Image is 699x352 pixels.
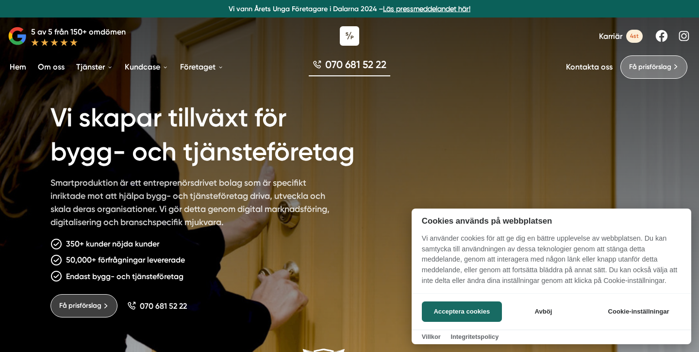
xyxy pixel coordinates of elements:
[505,301,582,322] button: Avböj
[412,233,691,293] p: Vi använder cookies för att ge dig en bättre upplevelse av webbplatsen. Du kan samtycka till anvä...
[422,301,502,322] button: Acceptera cookies
[422,333,441,340] a: Villkor
[412,216,691,226] h2: Cookies används på webbplatsen
[450,333,499,340] a: Integritetspolicy
[596,301,681,322] button: Cookie-inställningar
